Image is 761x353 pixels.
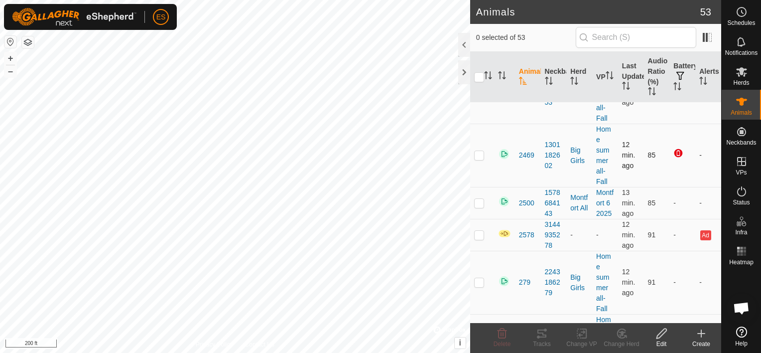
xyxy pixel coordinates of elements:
a: Home summer all-Fall [596,252,611,313]
span: Infra [735,229,747,235]
span: Oct 14, 2025, 10:07 AM [622,220,635,249]
span: ES [156,12,166,22]
span: 2469 [519,150,534,161]
p-sorticon: Activate to sort [484,73,492,81]
span: Heatmap [729,259,754,265]
span: Animals [731,110,752,116]
th: Alerts [695,52,721,103]
th: Herd [566,52,592,103]
th: Audio Ratio (%) [644,52,670,103]
span: Delete [494,341,511,348]
p-sorticon: Activate to sort [570,78,578,86]
span: 85 [648,151,656,159]
button: i [455,338,466,349]
h2: Animals [476,6,700,18]
button: Map Layers [22,36,34,48]
span: Oct 14, 2025, 10:07 AM [622,268,635,297]
a: Privacy Policy [196,340,233,349]
div: Edit [641,340,681,349]
div: - [570,230,588,240]
button: – [4,65,16,77]
p-sorticon: Activate to sort [622,83,630,91]
img: Gallagher Logo [12,8,136,26]
div: 1301182602 [545,140,563,171]
div: Tracks [522,340,562,349]
p-sorticon: Activate to sort [545,78,553,86]
span: Help [735,341,748,347]
th: VP [592,52,618,103]
span: 279 [519,277,530,288]
app-display-virtual-paddock-transition: - [596,231,599,239]
div: 2243186279 [545,267,563,298]
td: - [669,187,695,219]
a: Montfort 6 2025 [596,188,614,217]
img: returning on [498,195,510,207]
button: + [4,52,16,64]
span: Oct 14, 2025, 10:07 AM [622,141,635,170]
div: Open chat [727,293,757,323]
th: Neckband [541,52,567,103]
div: Change Herd [602,340,641,349]
span: 2578 [519,230,534,240]
p-sorticon: Activate to sort [519,78,527,86]
a: Home summer all-Fall [596,62,611,122]
span: Herds [733,80,749,86]
button: Ad [700,230,711,240]
span: 53 [700,4,711,19]
span: 91 [648,231,656,239]
a: Home summer all-Fall [596,125,611,185]
div: Big Girls [570,145,588,166]
td: - [695,251,721,314]
div: Big Girls [570,272,588,293]
div: 3144935278 [545,219,563,251]
span: i [459,339,461,347]
th: Battery [669,52,695,103]
td: - [669,219,695,251]
img: returning on [498,148,510,160]
p-sorticon: Activate to sort [699,78,707,86]
span: 91 [648,278,656,286]
span: Oct 14, 2025, 10:06 AM [622,188,635,217]
span: 2500 [519,198,534,208]
span: Schedules [727,20,755,26]
th: Last Updated [618,52,644,103]
div: Montfort All [570,192,588,213]
img: In Progress [498,229,511,238]
span: Notifications [725,50,758,56]
span: 0 selected of 53 [476,32,576,43]
input: Search (S) [576,27,696,48]
div: Change VP [562,340,602,349]
button: Reset Map [4,36,16,48]
p-sorticon: Activate to sort [606,73,614,81]
p-sorticon: Activate to sort [498,73,506,81]
img: returning on [498,275,510,287]
a: Contact Us [245,340,274,349]
td: - [695,124,721,187]
div: Create [681,340,721,349]
p-sorticon: Activate to sort [648,89,656,97]
td: - [669,251,695,314]
span: Status [733,199,750,205]
th: Animal [515,52,541,103]
span: 85 [648,199,656,207]
a: Help [722,323,761,351]
td: - [695,187,721,219]
p-sorticon: Activate to sort [673,84,681,92]
div: 1578684143 [545,187,563,219]
span: Neckbands [726,140,756,146]
span: VPs [736,170,747,176]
